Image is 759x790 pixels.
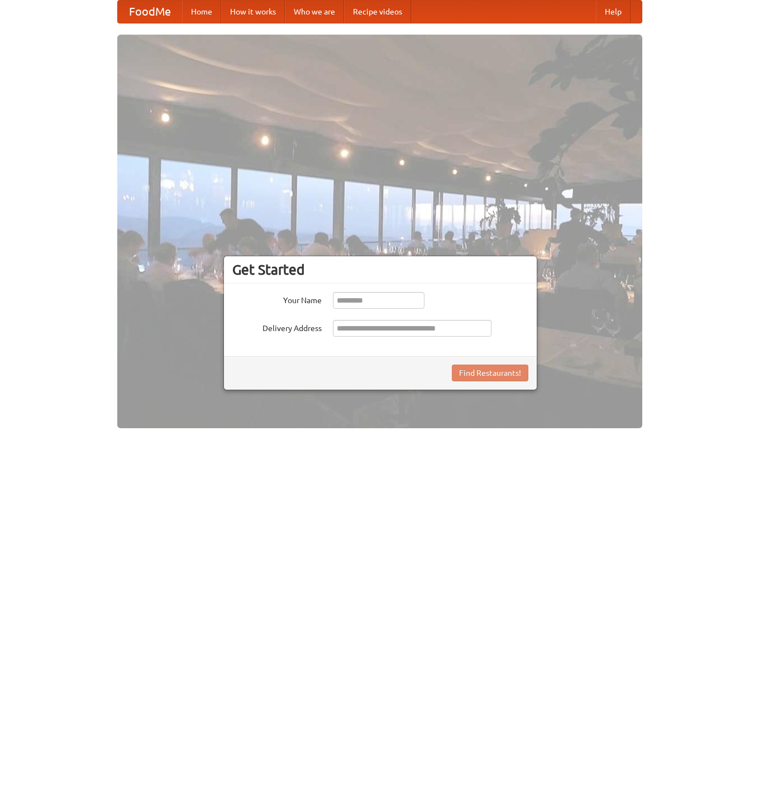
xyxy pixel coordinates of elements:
[596,1,631,23] a: Help
[182,1,221,23] a: Home
[232,320,322,334] label: Delivery Address
[285,1,344,23] a: Who we are
[232,261,528,278] h3: Get Started
[118,1,182,23] a: FoodMe
[344,1,411,23] a: Recipe videos
[452,365,528,381] button: Find Restaurants!
[232,292,322,306] label: Your Name
[221,1,285,23] a: How it works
